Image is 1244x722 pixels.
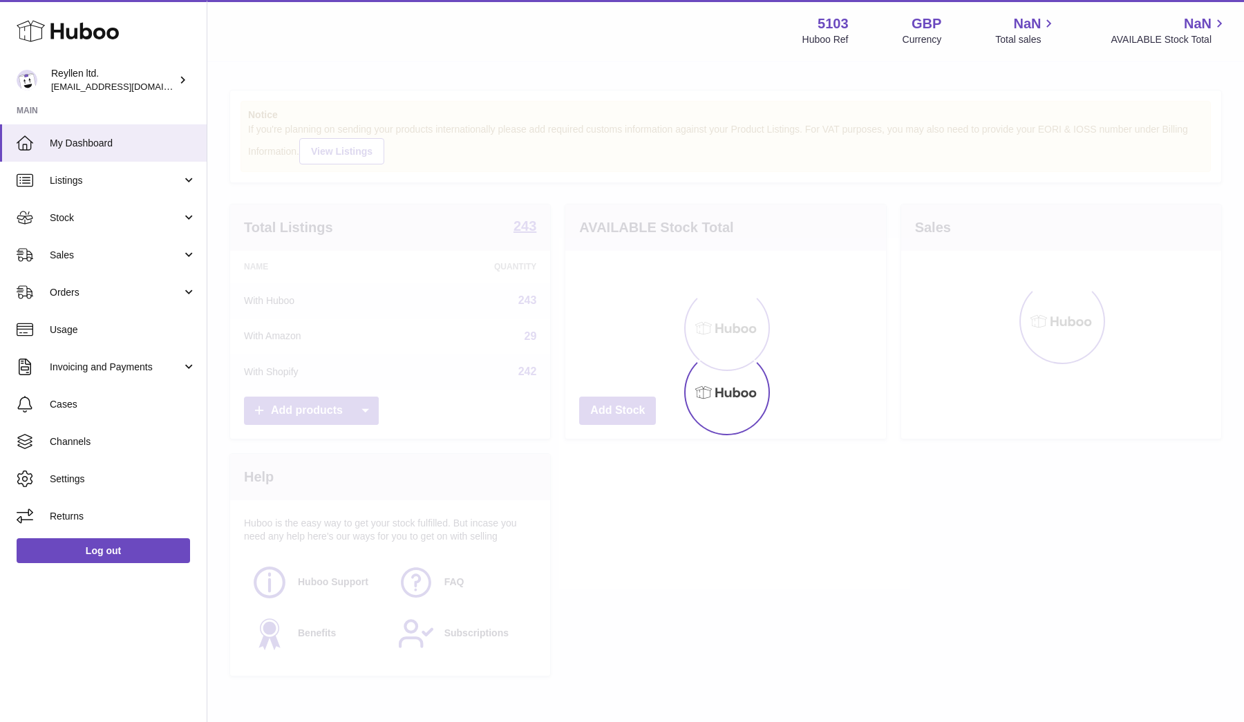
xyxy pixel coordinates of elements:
span: [EMAIL_ADDRESS][DOMAIN_NAME] [51,81,203,92]
span: NaN [1184,15,1212,33]
a: NaN Total sales [995,15,1057,46]
a: Log out [17,538,190,563]
span: Returns [50,510,196,523]
span: Listings [50,174,182,187]
span: Orders [50,286,182,299]
strong: 5103 [818,15,849,33]
span: Stock [50,211,182,225]
span: Usage [50,323,196,336]
div: Reyllen ltd. [51,67,176,93]
a: NaN AVAILABLE Stock Total [1111,15,1227,46]
span: NaN [1013,15,1041,33]
span: Total sales [995,33,1057,46]
div: Huboo Ref [802,33,849,46]
span: Cases [50,398,196,411]
strong: GBP [912,15,941,33]
div: Currency [903,33,942,46]
span: My Dashboard [50,137,196,150]
span: Invoicing and Payments [50,361,182,374]
span: Sales [50,249,182,262]
span: AVAILABLE Stock Total [1111,33,1227,46]
span: Channels [50,435,196,448]
span: Settings [50,473,196,486]
img: reyllen@reyllen.com [17,70,37,91]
